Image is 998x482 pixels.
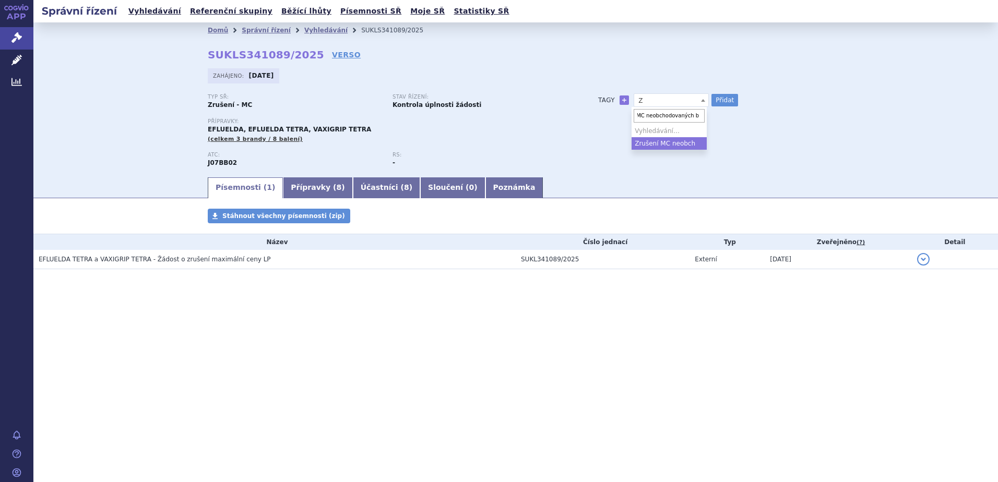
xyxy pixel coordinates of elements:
[407,4,448,18] a: Moje SŘ
[283,177,352,198] a: Přípravky (8)
[337,4,405,18] a: Písemnosti SŘ
[208,152,382,158] p: ATC:
[404,183,409,191] span: 8
[332,50,361,60] a: VERSO
[278,4,335,18] a: Běžící lhůty
[337,183,342,191] span: 8
[208,49,324,61] strong: SUKLS341089/2025
[420,177,485,198] a: Sloučení (0)
[208,177,283,198] a: Písemnosti (1)
[208,101,252,109] strong: Zrušení - MC
[632,125,707,137] li: Vyhledávání…
[393,94,567,100] p: Stav řízení:
[208,136,303,142] span: (celkem 3 brandy / 8 balení)
[690,234,765,250] th: Typ
[125,4,184,18] a: Vyhledávání
[208,126,371,133] span: EFLUELDA, EFLUELDA TETRA, VAXIGRIP TETRA
[485,177,543,198] a: Poznámka
[598,94,615,106] h3: Tagy
[912,234,998,250] th: Detail
[393,101,481,109] strong: Kontrola úplnosti žádosti
[249,72,274,79] strong: [DATE]
[187,4,276,18] a: Referenční skupiny
[208,209,350,223] a: Stáhnout všechny písemnosti (zip)
[267,183,272,191] span: 1
[516,234,690,250] th: Číslo jednací
[695,256,717,263] span: Externí
[208,118,577,125] p: Přípravky:
[516,250,690,269] td: SUKL341089/2025
[450,4,512,18] a: Statistiky SŘ
[634,94,708,107] span: Z
[242,27,291,34] a: Správní řízení
[33,234,516,250] th: Název
[857,239,865,246] abbr: (?)
[213,71,246,80] span: Zahájeno:
[393,159,395,166] strong: -
[208,27,228,34] a: Domů
[304,27,348,34] a: Vyhledávání
[361,22,437,38] li: SUKLS341089/2025
[632,137,707,150] li: Zrušení MC neobch
[222,212,345,220] span: Stáhnout všechny písemnosti (zip)
[765,250,911,269] td: [DATE]
[39,256,271,263] span: EFLUELDA TETRA a VAXIGRIP TETRA - Žádost o zrušení maximální ceny LP
[634,93,709,107] span: Z
[33,4,125,18] h2: Správní řízení
[620,95,629,105] a: +
[208,94,382,100] p: Typ SŘ:
[353,177,420,198] a: Účastníci (8)
[208,159,237,166] strong: CHŘIPKA, INAKTIVOVANÁ VAKCÍNA, ŠTĚPENÝ VIRUS NEBO POVRCHOVÝ ANTIGEN
[765,234,911,250] th: Zveřejněno
[711,94,738,106] button: Přidat
[917,253,930,266] button: detail
[393,152,567,158] p: RS:
[469,183,474,191] span: 0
